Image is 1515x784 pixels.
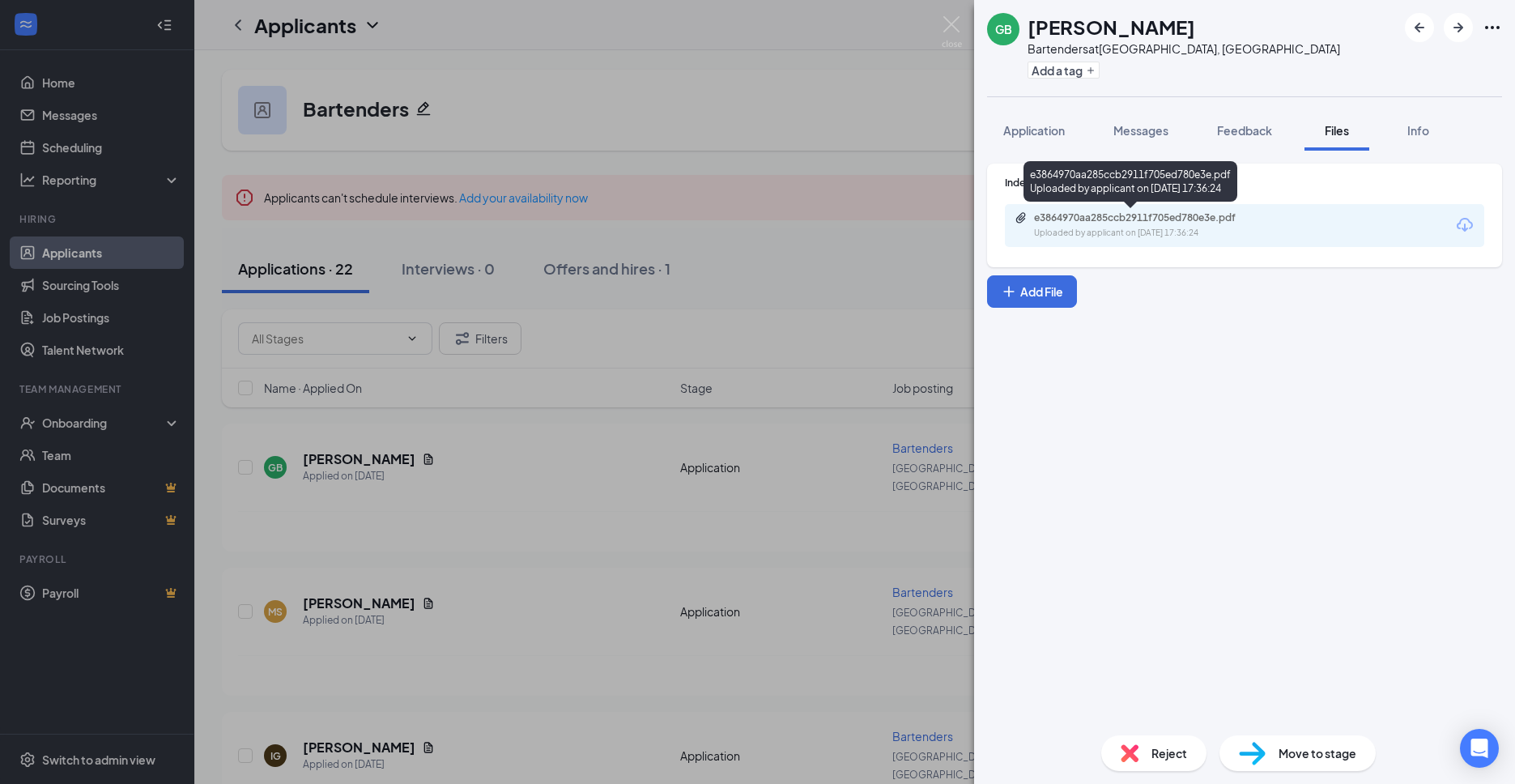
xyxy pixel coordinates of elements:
[1023,161,1237,202] div: e3864970aa285ccb2911f705ed780e3e.pdf Uploaded by applicant on [DATE] 17:36:24
[1113,123,1168,138] span: Messages
[1483,18,1502,37] svg: Ellipses
[1015,211,1028,224] svg: Paperclip
[1405,13,1434,42] button: ArrowLeftNew
[1001,283,1017,300] svg: Plus
[1410,18,1429,37] svg: ArrowLeftNew
[1407,123,1429,138] span: Info
[1444,13,1473,42] button: ArrowRight
[1034,211,1261,224] div: e3864970aa285ccb2911f705ed780e3e.pdf
[1034,227,1277,240] div: Uploaded by applicant on [DATE] 17:36:24
[1217,123,1272,138] span: Feedback
[1455,215,1475,235] svg: Download
[1028,40,1340,57] div: Bartenders at [GEOGRAPHIC_DATA], [GEOGRAPHIC_DATA]
[1028,13,1195,40] h1: [PERSON_NAME]
[987,275,1077,308] button: Add FilePlus
[1003,123,1065,138] span: Application
[1325,123,1349,138] span: Files
[1086,66,1096,75] svg: Plus
[1005,176,1484,190] div: Indeed Resume
[1460,729,1499,768] div: Open Intercom Messenger
[1028,62,1100,79] button: PlusAdd a tag
[1279,744,1356,762] span: Move to stage
[995,21,1012,37] div: GB
[1015,211,1277,240] a: Paperclipe3864970aa285ccb2911f705ed780e3e.pdfUploaded by applicant on [DATE] 17:36:24
[1449,18,1468,37] svg: ArrowRight
[1151,744,1187,762] span: Reject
